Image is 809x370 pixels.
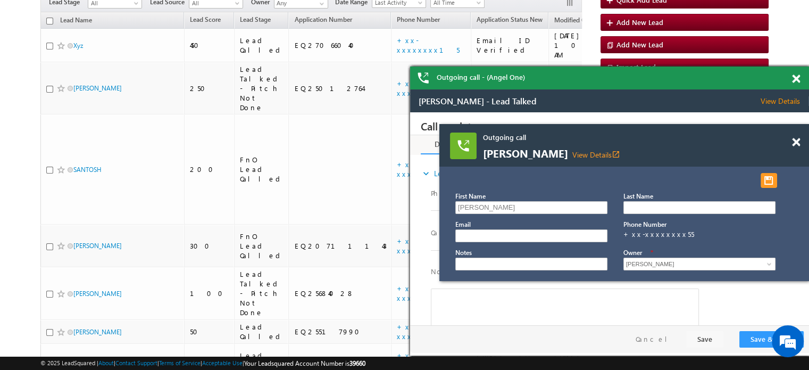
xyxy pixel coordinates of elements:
[9,7,127,17] span: [PERSON_NAME] - Lead Talked
[18,56,45,70] img: d_60004797649_company_0_60004797649
[616,18,663,27] span: Add New Lead
[294,289,386,298] div: EQ25684028
[190,356,229,365] div: 200
[356,87,360,96] span: X
[190,84,229,93] div: 250
[21,154,52,165] label: Notes
[397,36,460,54] a: +xx-xxxxxxxx15
[115,359,157,366] a: Contact Support
[202,359,243,366] a: Acceptable Use
[98,359,114,366] a: About
[397,160,449,178] a: +xx-xxxxxxxx79
[14,98,194,281] textarea: Type your message and hit 'Enter'
[623,229,774,239] div: +xx-xxxxxxxx55
[11,7,170,19] a: Call me later
[612,150,620,159] i: View Details
[477,36,544,55] div: Email ID Verified
[11,9,146,18] span: Call me later
[391,14,445,28] a: Phone Number
[202,116,308,126] label: Application Number
[455,220,471,228] label: Email
[21,116,145,126] label: Call Back Date Time
[55,14,97,28] a: Lead Name
[761,173,777,188] button: Save and Dispose
[235,14,276,28] a: Lead Stage
[240,322,284,341] div: Lead Called
[349,359,365,367] span: 39660
[40,358,365,368] span: © 2025 LeadSquared | | | | |
[294,241,386,251] div: EQ20711143
[73,166,102,174] a: SANTOSH
[289,14,357,28] a: Application Number
[174,5,200,31] div: Minimize live chat window
[294,356,386,365] div: EQ26094181
[190,241,229,251] div: 300
[397,351,450,369] a: +xx-xxxxxxxx87
[554,31,625,60] div: [DATE] 10:20 AM
[240,269,284,317] div: Lead Talked - Pitch Not Done
[397,236,453,255] a: +xx-xxxxxxxx92
[240,351,284,370] div: Lead Called
[294,15,352,23] span: Application Number
[455,249,472,257] label: Notes
[46,18,53,24] input: Check all records
[244,359,365,367] span: Your Leadsquared Account Number is
[294,84,386,93] div: EQ25012764
[437,72,525,82] span: Outgoing call - (Angel One)
[11,52,61,71] a: expand_moreLead Talked
[623,249,642,257] label: Owner
[623,192,653,200] label: Last Name
[572,150,620,160] a: View Detailsopen_in_new
[159,359,201,366] a: Terms of Service
[397,322,449,341] a: +xx-xxxxxxxx85
[190,289,229,298] div: 100
[397,284,451,302] a: +xx-xxxxxxxx72
[351,7,399,17] span: View Details
[145,290,193,304] em: Start Chat
[240,64,284,112] div: Lead Talked - Pitch Not Done
[73,42,83,50] a: Xyz
[623,220,666,228] label: Phone Number
[185,14,226,28] a: Lead Score
[397,15,440,23] span: Phone Number
[623,258,775,270] input: Type to Search
[240,232,284,260] div: FnO Lead Called
[190,165,229,174] div: 200
[554,16,590,24] span: Modified On
[483,133,738,142] span: Outgoing call
[11,23,88,42] a: Disposition Form
[202,76,235,86] label: Status
[477,15,543,23] span: Application Status New
[73,84,122,92] a: [PERSON_NAME]
[294,40,386,50] div: EQ27066040
[240,155,284,184] div: FnO Lead Called
[549,14,605,28] a: Modified On (sorted descending)
[73,242,122,250] a: [PERSON_NAME]
[190,40,229,50] div: 450
[73,290,122,298] a: [PERSON_NAME]
[21,176,289,236] div: Rich Text Editor, 40788eee-0fb2-11ec-a811-0adc8a9d82c2__tab1__section1__Notes__Lead__0_lsq-form-m...
[55,56,179,70] div: Chat with us now
[294,327,386,336] div: EQ25517990
[397,79,449,97] a: +xx-xxxxxxxx97
[240,36,284,55] div: Lead Called
[616,40,663,49] span: Add New Lead
[190,15,221,23] span: Lead Score
[483,148,738,160] span: [PERSON_NAME]
[240,15,271,23] span: Lead Stage
[190,327,229,336] div: 50
[616,62,656,71] span: Import Lead
[761,259,774,269] a: Show All Items
[73,328,122,336] a: [PERSON_NAME]
[11,56,21,67] i: expand_more
[471,14,548,28] a: Application Status New
[455,192,486,200] label: First Name
[21,76,92,86] label: Phone Number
